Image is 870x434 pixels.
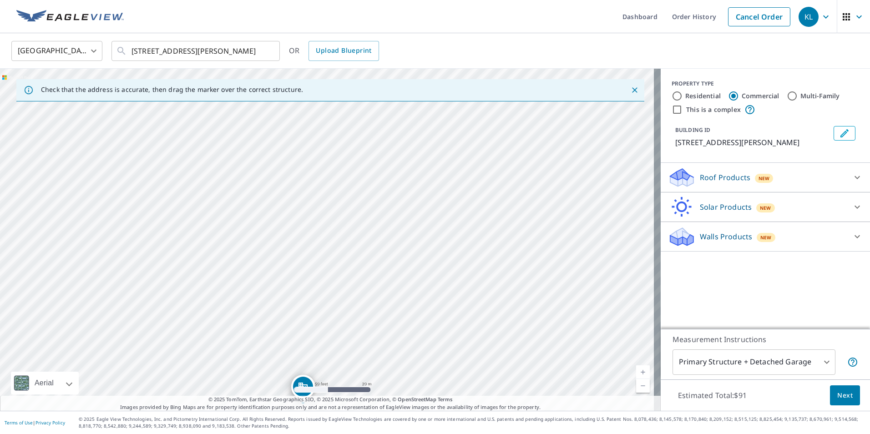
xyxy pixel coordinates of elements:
[291,375,315,403] div: Dropped pin, building 1, Commercial property, 4422 White Bear Ave N Saint Paul, MN 55110
[834,126,855,141] button: Edit building 1
[316,45,371,56] span: Upload Blueprint
[398,396,436,403] a: OpenStreetMap
[41,86,303,94] p: Check that the address is accurate, then drag the marker over the correct structure.
[800,91,840,101] label: Multi-Family
[35,419,65,426] a: Privacy Policy
[208,396,453,404] span: © 2025 TomTom, Earthstar Geographics SIO, © 2025 Microsoft Corporation, ©
[132,38,261,64] input: Search by address or latitude-longitude
[760,234,772,241] span: New
[675,137,830,148] p: [STREET_ADDRESS][PERSON_NAME]
[11,38,102,64] div: [GEOGRAPHIC_DATA]
[685,91,721,101] label: Residential
[11,372,79,394] div: Aerial
[79,416,865,429] p: © 2025 Eagle View Technologies, Inc. and Pictometry International Corp. All Rights Reserved. Repo...
[675,126,710,134] p: BUILDING ID
[668,226,863,247] div: Walls ProductsNew
[760,204,771,212] span: New
[636,379,650,393] a: Current Level 19, Zoom Out
[700,231,752,242] p: Walls Products
[668,196,863,218] div: Solar ProductsNew
[5,419,33,426] a: Terms of Use
[847,357,858,368] span: Your report will include the primary structure and a detached garage if one exists.
[759,175,770,182] span: New
[5,420,65,425] p: |
[686,105,741,114] label: This is a complex
[16,10,124,24] img: EV Logo
[673,334,858,345] p: Measurement Instructions
[837,390,853,401] span: Next
[289,41,379,61] div: OR
[673,349,835,375] div: Primary Structure + Detached Garage
[309,41,379,61] a: Upload Blueprint
[32,372,56,394] div: Aerial
[668,167,863,188] div: Roof ProductsNew
[672,80,859,88] div: PROPERTY TYPE
[742,91,779,101] label: Commercial
[636,365,650,379] a: Current Level 19, Zoom In
[728,7,790,26] a: Cancel Order
[700,202,752,212] p: Solar Products
[799,7,819,27] div: KL
[629,84,641,96] button: Close
[438,396,453,403] a: Terms
[671,385,754,405] p: Estimated Total: $91
[700,172,750,183] p: Roof Products
[830,385,860,406] button: Next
